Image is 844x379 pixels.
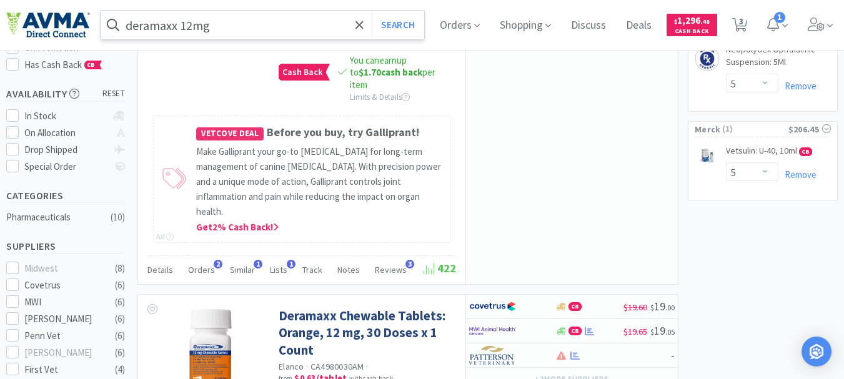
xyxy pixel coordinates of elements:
img: f5e969b455434c6296c6d81ef179fa71_3.png [469,346,516,365]
input: Search by item, sku, manufacturer, ingredient, size... [101,11,424,39]
span: 19 [650,323,675,338]
img: d2eb53e999df45acaf6fbaec1b49f772_163897.png [695,46,720,71]
span: Vetcove Deal [196,127,264,140]
div: Covetrus [24,278,102,293]
a: Discuss [566,20,611,31]
img: 77fca1acd8b6420a9015268ca798ef17_1.png [469,297,516,316]
button: Search [372,11,424,39]
div: On Allocation [24,126,107,140]
a: Neopolydex Ophthalmic Suspension: 5Ml [726,44,831,73]
div: ( 10 ) [111,210,125,225]
span: $1.70 [359,66,381,78]
span: . 05 [665,327,675,337]
span: $ [674,17,677,26]
span: 1 [254,260,262,268]
a: 3 [727,21,753,32]
span: CA4980030AM [310,361,364,372]
div: Midwest [24,261,102,276]
span: CB [569,327,581,335]
span: Orders [188,264,215,275]
div: [PERSON_NAME] [24,312,102,327]
span: Cash Back [279,64,325,80]
span: CB [85,61,97,69]
h5: Availability [6,87,125,101]
img: e848a6c79f7e44b7b7fbb22cb718f26f_697806.jpeg [695,146,720,166]
span: 1,296 [674,14,710,26]
img: f6b2451649754179b5b4e0c70c3f7cb0_2.png [469,322,516,340]
div: ( 8 ) [115,261,125,276]
strong: cash back [359,66,422,78]
span: Reviews [375,264,407,275]
div: Special Order [24,159,107,174]
div: Ad [156,230,174,242]
span: CB [800,148,812,155]
div: [PERSON_NAME] [24,345,102,360]
img: e4e33dab9f054f5782a47901c742baa9_102.png [6,12,90,38]
span: Limits & Details [350,92,410,102]
div: ( 6 ) [115,328,125,343]
span: Notes [337,264,360,275]
span: Cash Back [674,28,710,36]
span: - [671,348,675,362]
span: . 48 [700,17,710,26]
div: ( 6 ) [115,278,125,293]
span: · [306,361,309,372]
div: $206.45 [788,122,831,136]
a: Elanco [279,361,304,372]
span: · [366,361,369,372]
span: 19 [650,299,675,313]
h5: Categories [6,189,125,203]
span: Get 2 % Cash Back! [196,221,279,233]
span: 1 [774,12,785,23]
a: $1,296.48Cash Back [667,8,717,42]
div: In Stock [24,109,107,124]
a: Deals [621,20,657,31]
span: You can earn up to per item [350,54,435,91]
span: $ [650,303,654,312]
h4: Before you buy, try Galliprant! [196,124,444,142]
div: ( 6 ) [115,295,125,310]
span: 422 [424,261,456,275]
h5: Suppliers [6,239,125,253]
div: Penn Vet [24,328,102,343]
span: ( 1 ) [721,123,788,135]
span: 2 [214,260,222,268]
a: Remove [778,169,817,180]
div: Pharmaceuticals [6,210,107,225]
span: Has Cash Back [24,59,102,71]
span: $ [650,327,654,337]
span: CB [569,303,581,310]
span: Similar [230,264,255,275]
div: MWI [24,295,102,310]
div: Open Intercom Messenger [802,337,832,367]
span: $19.65 [623,326,647,337]
a: Deramaxx Chewable Tablets: Orange, 12 mg, 30 Doses x 1 Count [279,307,453,358]
div: ( 4 ) [115,362,125,377]
a: Remove [778,80,817,92]
p: Make Galliprant your go-to [MEDICAL_DATA] for long-term management of canine [MEDICAL_DATA]. With... [196,144,444,219]
div: First Vet [24,362,102,377]
div: Drop Shipped [24,142,107,157]
span: Details [147,264,173,275]
span: Lists [270,264,287,275]
div: ( 6 ) [115,312,125,327]
a: Vetsulin: U-40, 10ml CB [726,145,812,162]
span: Track [302,264,322,275]
span: Merck [695,122,721,136]
div: ( 6 ) [115,345,125,360]
span: 3 [405,260,414,268]
span: 1 [287,260,295,268]
span: . 00 [665,303,675,312]
span: $19.60 [623,302,647,313]
span: reset [102,87,126,101]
